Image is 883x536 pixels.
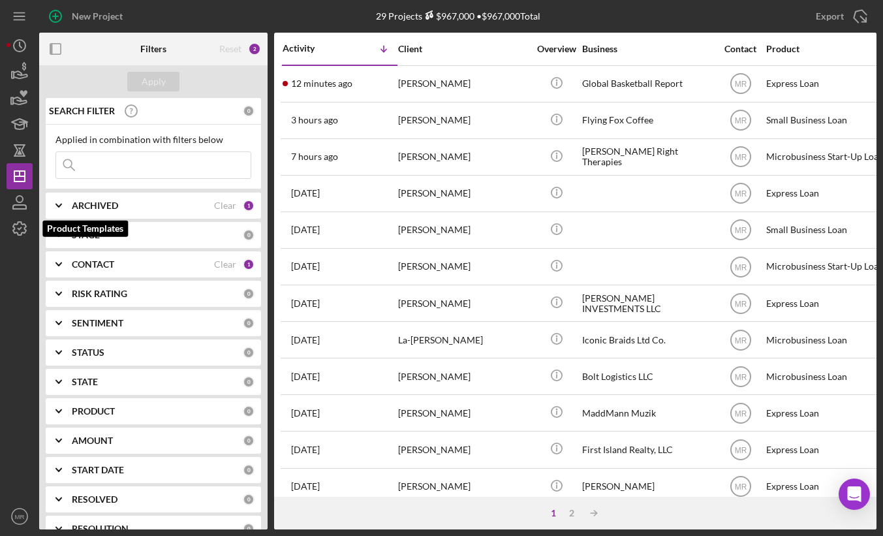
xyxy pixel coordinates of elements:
button: MR [7,503,33,529]
text: MR [734,299,747,308]
time: 2025-10-01 07:57 [291,261,320,272]
div: Apply [142,72,166,91]
div: 0 [243,288,255,300]
div: [PERSON_NAME] [398,103,529,138]
div: Overview [532,44,581,54]
div: 0 [243,464,255,476]
button: Apply [127,72,179,91]
div: Open Intercom Messenger [839,479,870,510]
div: 0 [243,376,255,388]
text: MR [734,409,747,418]
div: [PERSON_NAME] Right Therapies [582,140,713,174]
div: Client [398,44,529,54]
div: 0 [243,229,255,241]
text: MR [734,189,747,198]
time: 2025-10-07 20:31 [291,78,352,89]
time: 2025-09-30 14:32 [291,298,320,309]
div: 0 [243,435,255,447]
div: Activity [283,43,340,54]
div: [PERSON_NAME] [398,432,529,467]
div: Clear [214,200,236,211]
div: Flying Fox Coffee [582,103,713,138]
b: STAGE [72,230,100,240]
time: 2025-10-07 13:37 [291,151,338,162]
div: [PERSON_NAME] [398,213,529,247]
div: [PERSON_NAME] [398,140,529,174]
div: [PERSON_NAME] [398,469,529,504]
time: 2025-10-01 15:19 [291,225,320,235]
div: 0 [243,494,255,505]
div: 1 [243,259,255,270]
text: MR [734,80,747,89]
b: RISK RATING [72,289,127,299]
b: ARCHIVED [72,200,118,211]
div: [PERSON_NAME] [398,67,529,101]
div: $967,000 [422,10,474,22]
text: MR [734,226,747,235]
div: 0 [243,317,255,329]
div: 1 [243,200,255,212]
b: RESOLVED [72,494,117,505]
div: [PERSON_NAME] [398,396,529,430]
text: MR [734,482,747,492]
time: 2025-09-29 18:27 [291,445,320,455]
div: [PERSON_NAME] INVESTMENTS LLC [582,286,713,321]
div: 1 [544,508,563,518]
text: MR [734,262,747,272]
div: Reset [219,44,241,54]
text: MR [734,153,747,162]
div: [PERSON_NAME] [398,249,529,284]
div: 0 [243,405,255,417]
div: Contact [716,44,765,54]
div: First Island Realty, LLC [582,432,713,467]
div: [PERSON_NAME] [398,359,529,394]
div: Export [816,3,844,29]
div: [PERSON_NAME] [398,286,529,321]
b: Filters [140,44,166,54]
b: STATE [72,377,98,387]
div: 0 [243,523,255,535]
div: [PERSON_NAME] [582,469,713,504]
div: New Project [72,3,123,29]
b: STATUS [72,347,104,358]
b: START DATE [72,465,124,475]
div: 0 [243,105,255,117]
div: Clear [214,259,236,270]
div: [PERSON_NAME] [398,176,529,211]
time: 2025-09-29 20:00 [291,408,320,418]
div: Business [582,44,713,54]
div: Applied in combination with filters below [55,134,251,145]
b: AMOUNT [72,435,113,446]
b: PRODUCT [72,406,115,417]
div: 29 Projects • $967,000 Total [376,10,540,22]
time: 2025-10-07 17:57 [291,115,338,125]
text: MR [734,116,747,125]
text: MR [734,336,747,345]
div: 0 [243,347,255,358]
div: Bolt Logistics LLC [582,359,713,394]
button: New Project [39,3,136,29]
button: Export [803,3,876,29]
div: La-[PERSON_NAME] [398,323,529,357]
b: SEARCH FILTER [49,106,115,116]
b: RESOLUTION [72,524,129,534]
div: Global Basketball Report [582,67,713,101]
div: MaddMann Muzik [582,396,713,430]
div: Iconic Braids Ltd Co. [582,323,713,357]
time: 2025-10-04 20:57 [291,188,320,198]
div: 2 [563,508,581,518]
text: MR [734,372,747,381]
time: 2025-09-29 18:11 [291,481,320,492]
time: 2025-09-30 10:10 [291,335,320,345]
b: SENTIMENT [72,318,123,328]
div: 2 [248,42,261,55]
text: MR [734,446,747,455]
time: 2025-09-29 20:31 [291,371,320,382]
b: CONTACT [72,259,114,270]
text: MR [15,513,25,520]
